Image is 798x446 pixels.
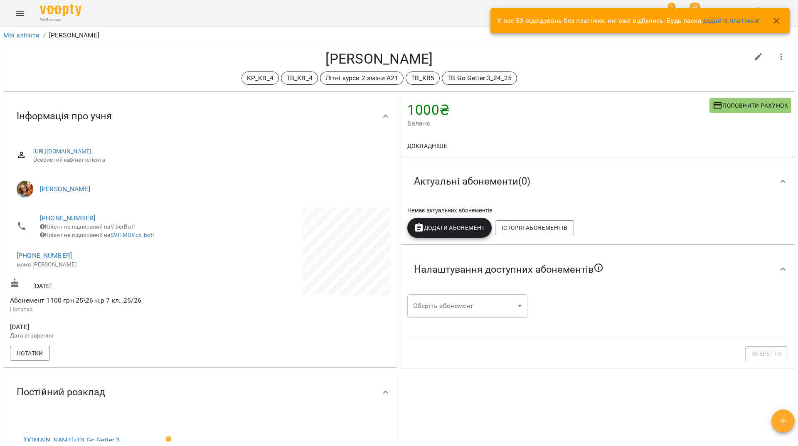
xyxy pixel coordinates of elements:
div: Постійний розклад [3,371,397,414]
h4: [PERSON_NAME] [10,50,749,67]
p: У вас 53 відвідувань без платіжки, які вже відбулись. Будь ласка, [497,16,760,26]
span: Постійний розклад [17,386,105,399]
img: Voopty Logo [40,4,81,16]
a: [URL][DOMAIN_NAME] [33,148,92,155]
div: TB_KB5 [406,71,440,85]
li: / [43,30,46,40]
button: Додати Абонемент [407,218,492,238]
p: мама [PERSON_NAME] [17,261,192,269]
span: Докладніше [407,141,447,151]
span: Налаштування доступних абонементів [414,263,603,276]
a: [PHONE_NUMBER] [17,251,72,259]
p: [PERSON_NAME] [49,30,99,40]
span: [DATE] [10,322,199,332]
span: Баланс [407,118,709,128]
p: Нотатка [10,306,199,314]
button: Поповнити рахунок [709,98,791,113]
span: For Business [40,17,81,22]
p: TB_KB_4 [286,73,313,83]
p: TB_KB5 [411,73,434,83]
a: [PHONE_NUMBER] [40,214,95,222]
span: 1 [667,2,676,11]
span: 53 [690,2,700,11]
div: KP_KB_4 [241,71,279,85]
svg: Якщо не обрано жодного, клієнт зможе побачити всі публічні абонементи [594,263,603,273]
a: Мої клієнти [3,31,40,39]
p: KP_KB_4 [247,73,273,83]
span: Особистий кабінет клієнта [33,156,384,164]
div: Актуальні абонементи(0) [401,160,795,203]
p: Літні курси 2 зміни А21 [325,73,398,83]
h4: 1000 ₴ [407,101,709,118]
button: Історія абонементів [495,220,574,235]
div: Немає актуальних абонементів [406,205,790,216]
span: Нотатки [17,348,43,358]
span: Інформація про учня [17,110,112,123]
span: Історія абонементів [502,223,567,233]
span: Актуальні абонементи ( 0 ) [414,175,530,188]
a: SVITMOVck_bot [111,232,153,238]
span: Клієнт не підписаний на ViberBot! [40,223,135,230]
div: TB_KB_4 [281,71,318,85]
div: TB Go Getter 3_24_25 [442,71,517,85]
span: Абонемент 1100 грн 25\26 н.р 7 кл._25/26 [10,296,141,304]
span: Додати Абонемент [414,223,485,233]
p: Дата створення [10,332,199,340]
div: [DATE] [8,276,200,292]
button: Menu [10,3,30,23]
button: Докладніше [404,138,451,153]
a: [PERSON_NAME] [40,185,90,193]
p: TB Go Getter 3_24_25 [447,73,512,83]
button: Нотатки [10,346,50,361]
span: Поповнити рахунок [713,101,788,111]
img: Божко Тетяна Олексіївна [17,181,33,197]
div: Інформація про учня [3,95,397,138]
a: додайте платіжки! [703,17,760,25]
a: [DOMAIN_NAME]»TB Go Getter 3 [23,436,120,444]
div: Літні курси 2 зміни А21 [320,71,404,85]
div: Налаштування доступних абонементів [401,248,795,291]
div: ​ [407,294,527,318]
nav: breadcrumb [3,30,795,40]
span: Клієнт не підписаний на ! [40,232,155,238]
